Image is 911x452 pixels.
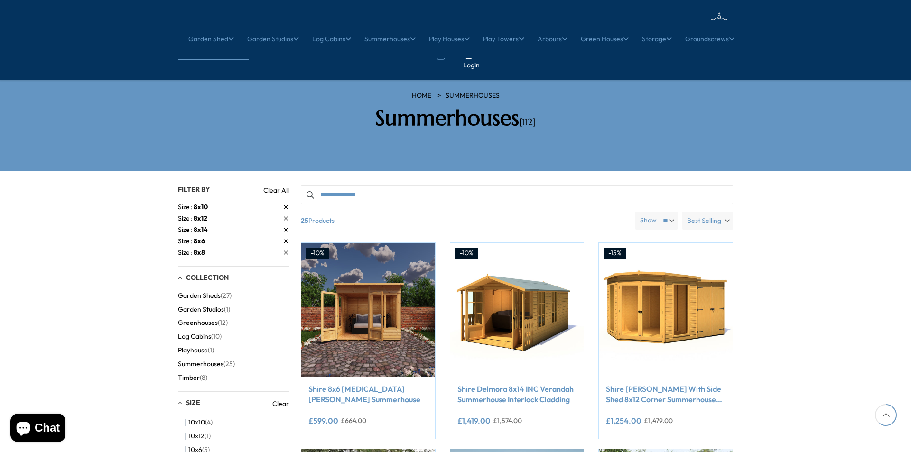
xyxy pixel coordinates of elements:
[178,319,218,327] span: Greenhouses
[341,417,366,424] del: £664.00
[599,243,733,377] img: Shire Barclay With Side Shed 8x12 Corner Summerhouse 12mm Interlock Cladding - Best Shed
[178,330,222,343] button: Log Cabins (10)
[194,225,208,234] span: 8x14
[301,212,308,230] b: 25
[272,399,289,408] a: Clear
[455,248,478,259] div: -10%
[178,292,221,300] span: Garden Sheds
[306,248,329,259] div: -10%
[178,429,211,443] button: 10x12
[186,398,200,407] span: Size
[606,384,725,405] a: Shire [PERSON_NAME] With Side Shed 8x12 Corner Summerhouse 12mm Interlock Cladding
[519,116,536,128] span: [112]
[429,27,470,51] a: Play Houses
[205,432,211,440] span: (1)
[308,384,428,405] a: Shire 8x6 [MEDICAL_DATA][PERSON_NAME] Summerhouse
[446,91,500,101] a: Summerhouses
[221,292,232,300] span: (27)
[644,417,673,424] del: £1,479.00
[606,417,641,424] ins: £1,254.00
[249,52,368,58] a: [EMAIL_ADDRESS][DOMAIN_NAME]
[457,417,491,424] ins: £1,419.00
[218,319,228,327] span: (12)
[223,360,235,368] span: (25)
[687,212,721,230] span: Best Selling
[188,432,205,440] span: 10x12
[178,374,200,382] span: Timber
[188,27,234,51] a: Garden Shed
[493,417,522,424] del: £1,574.00
[178,213,194,223] span: Size
[178,225,194,235] span: Size
[178,332,211,341] span: Log Cabins
[301,185,733,204] input: Search products
[178,346,208,354] span: Playhouse
[178,343,214,357] button: Playhouse (1)
[247,27,299,51] a: Garden Studios
[538,27,567,51] a: Arbours
[186,273,229,282] span: Collection
[208,346,214,354] span: (1)
[194,237,205,245] span: 8x6
[178,415,213,429] button: 10x10
[320,105,591,131] h2: Summerhouses
[312,27,351,51] a: Log Cabins
[450,243,584,377] img: Shire Delmora 8x14 INC Verandah Summerhouse Interlock Cladding - Best Shed
[178,305,224,314] span: Garden Studios
[667,9,733,40] img: logo
[581,27,629,51] a: Green Houses
[178,202,194,212] span: Size
[642,27,672,51] a: Storage
[463,61,480,70] a: Login
[178,371,207,385] button: Timber (8)
[412,91,431,101] a: HOME
[224,305,230,314] span: (1)
[200,374,207,382] span: (8)
[297,212,632,230] span: Products
[457,384,577,405] a: Shire Delmora 8x14 INC Verandah Summerhouse Interlock Cladding
[178,185,210,194] span: Filter By
[640,216,657,225] label: Show
[205,418,213,426] span: (4)
[178,303,230,316] button: Garden Studios (1)
[211,332,222,341] span: (10)
[364,27,416,51] a: Summerhouses
[178,360,223,368] span: Summerhouses
[308,417,338,424] ins: £599.00
[178,248,194,258] span: Size
[379,52,427,58] a: 01406307230
[685,27,734,51] a: Groundscrews
[8,414,68,444] inbox-online-store-chat: Shopify online store chat
[263,185,289,195] a: Clear All
[194,248,205,257] span: 8x8
[178,236,194,246] span: Size
[178,357,235,371] button: Summerhouses (25)
[188,418,205,426] span: 10x10
[178,316,228,330] button: Greenhouses (12)
[604,248,626,259] div: -15%
[178,289,232,303] button: Garden Sheds (27)
[194,214,207,222] span: 8x12
[682,212,733,230] label: Best Selling
[194,203,208,211] span: 8x10
[483,27,524,51] a: Play Towers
